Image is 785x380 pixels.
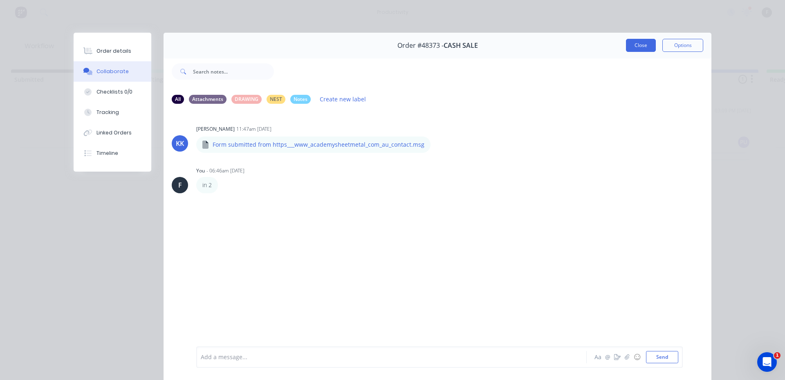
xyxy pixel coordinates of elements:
[646,351,678,363] button: Send
[96,68,129,75] div: Collaborate
[189,95,227,104] div: Attachments
[213,141,424,149] p: Form submitted from https___www_academysheetmetal_com_au_contact.msg
[74,61,151,82] button: Collaborate
[96,88,132,96] div: Checklists 0/0
[196,125,235,133] div: [PERSON_NAME]
[632,352,642,362] button: ☺
[774,352,781,359] span: 1
[316,94,370,105] button: Create new label
[236,125,271,133] div: 11:47am [DATE]
[444,42,478,49] span: CASH SALE
[74,102,151,123] button: Tracking
[593,352,603,362] button: Aa
[176,139,184,148] div: KK
[757,352,777,372] iframe: Intercom live chat
[662,39,703,52] button: Options
[96,150,118,157] div: Timeline
[96,109,119,116] div: Tracking
[231,95,262,104] div: DRAWING
[193,63,274,80] input: Search notes...
[96,129,132,136] div: Linked Orders
[74,41,151,61] button: Order details
[196,167,205,174] div: You
[178,180,182,190] div: F
[74,123,151,143] button: Linked Orders
[626,39,656,52] button: Close
[74,143,151,163] button: Timeline
[172,95,184,104] div: All
[397,42,444,49] span: Order #48373 -
[290,95,311,104] div: Notes
[202,181,212,189] p: in 2
[603,352,612,362] button: @
[96,47,131,55] div: Order details
[267,95,285,104] div: NEST
[206,167,244,174] div: - 06:46am [DATE]
[74,82,151,102] button: Checklists 0/0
